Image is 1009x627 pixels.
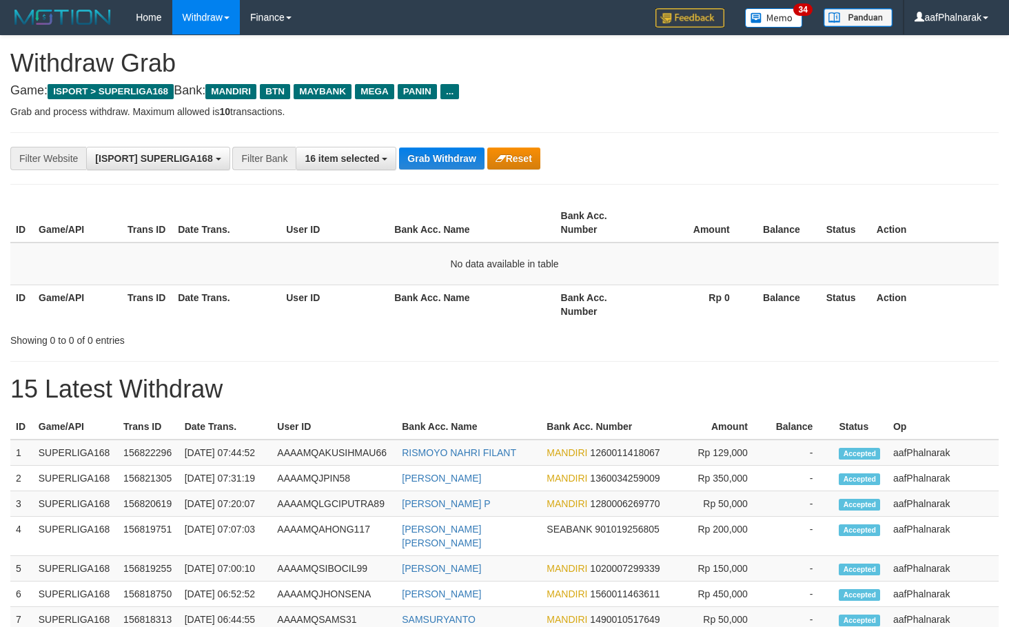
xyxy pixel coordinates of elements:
[281,203,389,243] th: User ID
[833,414,888,440] th: Status
[768,491,834,517] td: -
[179,466,272,491] td: [DATE] 07:31:19
[590,473,660,484] span: Copy 1360034259009 to clipboard
[547,614,587,625] span: MANDIRI
[590,498,660,509] span: Copy 1280006269770 to clipboard
[10,84,999,98] h4: Game: Bank:
[402,447,516,458] a: RISMOYO NAHRI FILANT
[793,3,812,16] span: 34
[33,203,122,243] th: Game/API
[547,524,592,535] span: SEABANK
[824,8,893,27] img: panduan.png
[398,84,437,99] span: PANIN
[541,414,673,440] th: Bank Acc. Number
[888,466,999,491] td: aafPhalnarak
[888,414,999,440] th: Op
[179,517,272,556] td: [DATE] 07:07:03
[821,203,871,243] th: Status
[118,556,179,582] td: 156819255
[10,582,33,607] td: 6
[10,556,33,582] td: 5
[399,147,484,169] button: Grab Withdraw
[10,285,33,324] th: ID
[179,582,272,607] td: [DATE] 06:52:52
[839,564,880,575] span: Accepted
[260,84,290,99] span: BTN
[888,440,999,466] td: aafPhalnarak
[644,285,751,324] th: Rp 0
[547,473,587,484] span: MANDIRI
[745,8,803,28] img: Button%20Memo.svg
[673,491,768,517] td: Rp 50,000
[590,588,660,599] span: Copy 1560011463611 to clipboard
[673,517,768,556] td: Rp 200,000
[10,50,999,77] h1: Withdraw Grab
[768,440,834,466] td: -
[10,203,33,243] th: ID
[294,84,351,99] span: MAYBANK
[86,147,230,170] button: [ISPORT] SUPERLIGA168
[402,498,490,509] a: [PERSON_NAME] P
[33,491,118,517] td: SUPERLIGA168
[296,147,396,170] button: 16 item selected
[10,491,33,517] td: 3
[396,414,541,440] th: Bank Acc. Name
[590,563,660,574] span: Copy 1020007299339 to clipboard
[871,285,999,324] th: Action
[10,466,33,491] td: 2
[10,440,33,466] td: 1
[48,84,174,99] span: ISPORT > SUPERLIGA168
[768,517,834,556] td: -
[272,440,396,466] td: AAAAMQAKUSIHMAU66
[673,440,768,466] td: Rp 129,000
[272,582,396,607] td: AAAAMQJHONSENA
[179,440,272,466] td: [DATE] 07:44:52
[673,582,768,607] td: Rp 450,000
[888,517,999,556] td: aafPhalnarak
[556,203,644,243] th: Bank Acc. Number
[281,285,389,324] th: User ID
[389,203,555,243] th: Bank Acc. Name
[122,203,172,243] th: Trans ID
[768,414,834,440] th: Balance
[839,448,880,460] span: Accepted
[118,466,179,491] td: 156821305
[272,414,396,440] th: User ID
[556,285,644,324] th: Bank Acc. Number
[33,582,118,607] td: SUPERLIGA168
[487,147,540,169] button: Reset
[673,556,768,582] td: Rp 150,000
[33,517,118,556] td: SUPERLIGA168
[547,563,587,574] span: MANDIRI
[402,524,481,548] a: [PERSON_NAME] [PERSON_NAME]
[272,556,396,582] td: AAAAMQSIBOCIL99
[33,466,118,491] td: SUPERLIGA168
[389,285,555,324] th: Bank Acc. Name
[888,556,999,582] td: aafPhalnarak
[768,466,834,491] td: -
[10,7,115,28] img: MOTION_logo.png
[655,8,724,28] img: Feedback.jpg
[402,563,481,574] a: [PERSON_NAME]
[751,285,821,324] th: Balance
[118,440,179,466] td: 156822296
[768,582,834,607] td: -
[888,582,999,607] td: aafPhalnarak
[95,153,212,164] span: [ISPORT] SUPERLIGA168
[768,556,834,582] td: -
[440,84,459,99] span: ...
[205,84,256,99] span: MANDIRI
[272,517,396,556] td: AAAAMQAHONG117
[33,440,118,466] td: SUPERLIGA168
[590,614,660,625] span: Copy 1490010517649 to clipboard
[172,285,281,324] th: Date Trans.
[33,414,118,440] th: Game/API
[118,517,179,556] td: 156819751
[272,491,396,517] td: AAAAMQLGCIPUTRA89
[751,203,821,243] th: Balance
[547,498,587,509] span: MANDIRI
[305,153,379,164] span: 16 item selected
[10,517,33,556] td: 4
[839,499,880,511] span: Accepted
[839,615,880,626] span: Accepted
